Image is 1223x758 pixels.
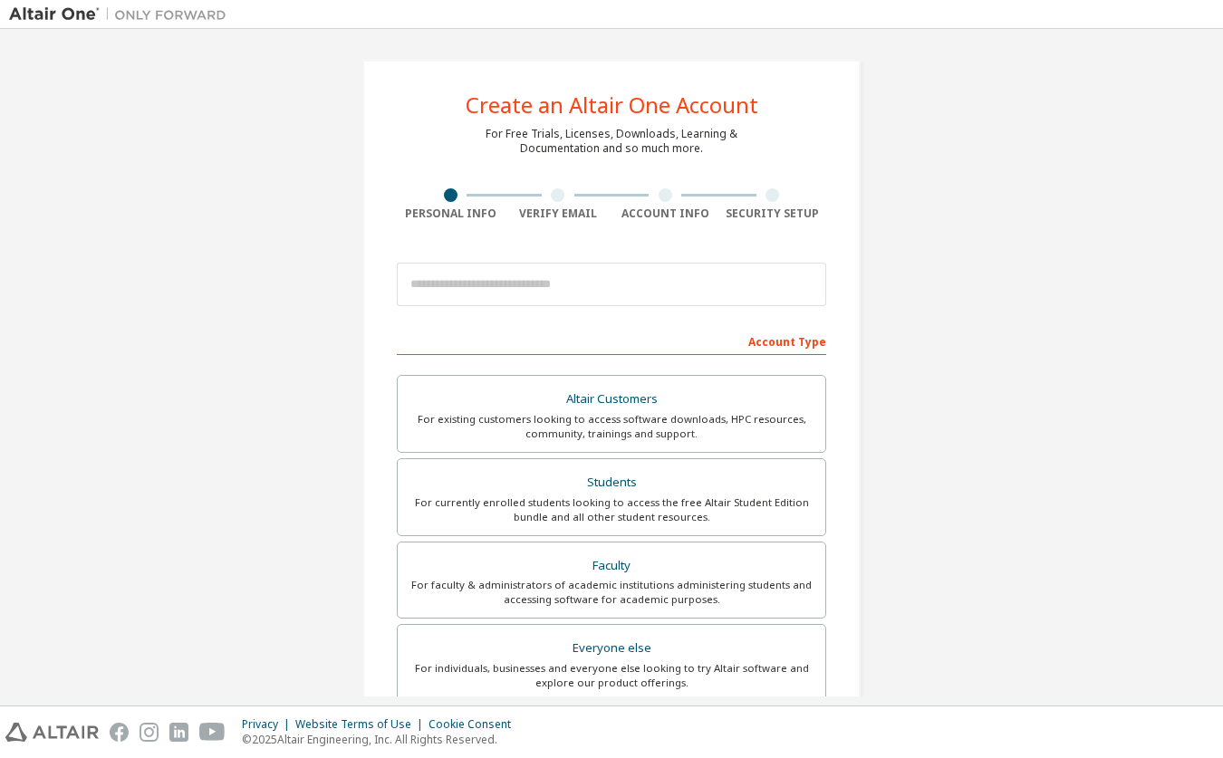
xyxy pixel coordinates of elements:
div: Everyone else [409,636,814,661]
div: Account Type [397,326,826,355]
img: Altair One [9,5,236,24]
div: Security Setup [719,206,827,221]
div: For faculty & administrators of academic institutions administering students and accessing softwa... [409,578,814,607]
div: Cookie Consent [429,717,522,732]
div: For currently enrolled students looking to access the free Altair Student Edition bundle and all ... [409,495,814,524]
div: Verify Email [505,206,612,221]
img: altair_logo.svg [5,723,99,742]
div: Personal Info [397,206,505,221]
div: Privacy [242,717,295,732]
img: facebook.svg [110,723,129,742]
p: © 2025 Altair Engineering, Inc. All Rights Reserved. [242,732,522,747]
img: instagram.svg [140,723,159,742]
div: For Free Trials, Licenses, Downloads, Learning & Documentation and so much more. [486,127,737,156]
img: linkedin.svg [169,723,188,742]
div: Account Info [611,206,719,221]
div: For existing customers looking to access software downloads, HPC resources, community, trainings ... [409,412,814,441]
div: Faculty [409,553,814,579]
div: Website Terms of Use [295,717,429,732]
div: Create an Altair One Account [466,94,758,116]
div: Altair Customers [409,387,814,412]
img: youtube.svg [199,723,226,742]
div: For individuals, businesses and everyone else looking to try Altair software and explore our prod... [409,661,814,690]
div: Students [409,470,814,495]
